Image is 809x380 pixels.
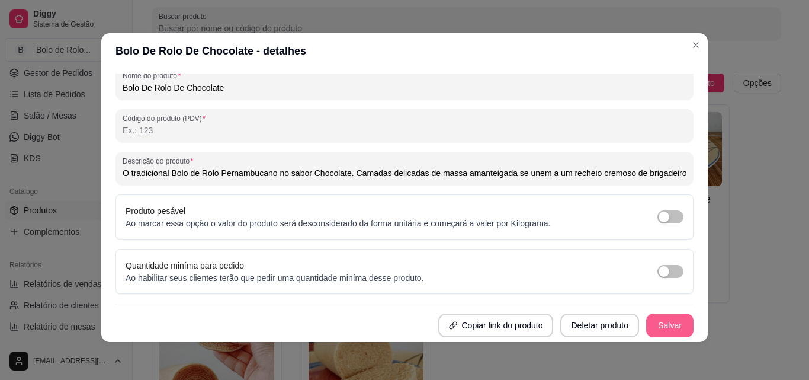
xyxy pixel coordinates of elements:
button: Close [686,36,705,55]
label: Descrição do produto [123,156,197,166]
button: Deletar produto [560,314,639,337]
label: Produto pesável [126,206,185,216]
button: Salvar [646,314,694,337]
input: Código do produto (PDV) [123,124,686,136]
p: Ao habilitar seus clientes terão que pedir uma quantidade miníma desse produto. [126,272,424,284]
label: Quantidade miníma para pedido [126,261,244,270]
label: Código do produto (PDV) [123,113,210,123]
button: Copiar link do produto [438,314,554,337]
header: Bolo De Rolo De Chocolate - detalhes [101,33,708,69]
label: Nome do produto [123,71,185,81]
p: Ao marcar essa opção o valor do produto será desconsiderado da forma unitária e começará a valer ... [126,218,551,229]
input: Descrição do produto [123,167,686,179]
input: Nome do produto [123,82,686,94]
